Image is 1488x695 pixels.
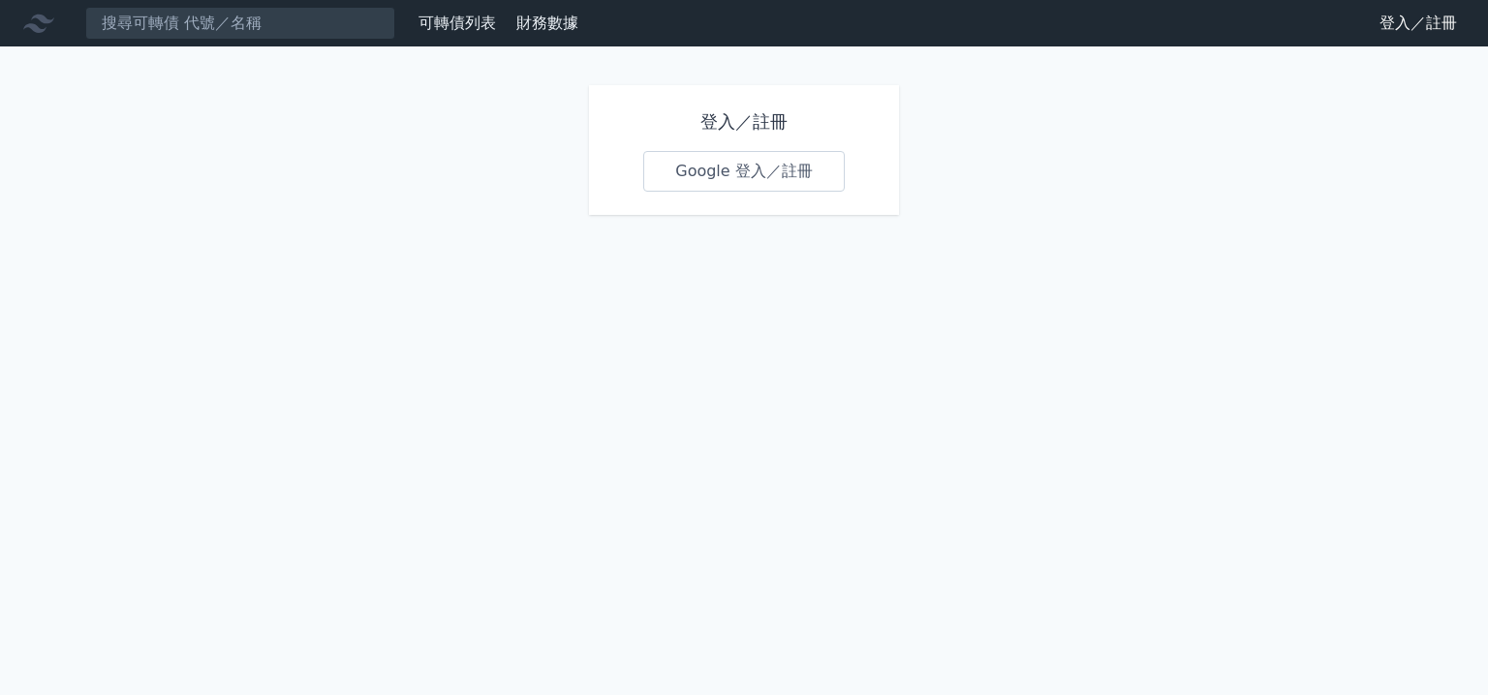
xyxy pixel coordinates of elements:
input: 搜尋可轉債 代號／名稱 [85,7,395,40]
a: 可轉債列表 [418,14,496,32]
a: 財務數據 [516,14,578,32]
a: Google 登入／註冊 [643,151,845,192]
h1: 登入／註冊 [643,108,845,136]
a: 登入／註冊 [1364,8,1472,39]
